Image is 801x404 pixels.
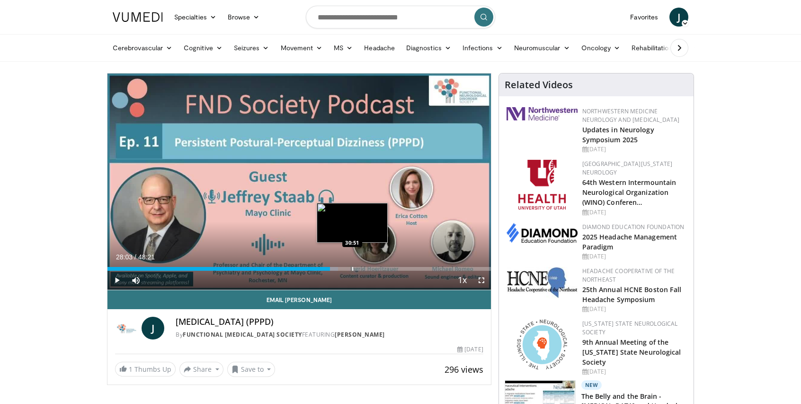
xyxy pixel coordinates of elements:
span: 48:21 [138,253,155,261]
p: New [581,380,602,390]
a: Cerebrovascular [107,38,178,57]
a: MS [328,38,358,57]
input: Search topics, interventions [306,6,495,28]
img: Functional Neurological Disorder Society [115,317,138,340]
a: J [669,8,688,27]
div: [DATE] [582,145,686,154]
img: 2a462fb6-9365-492a-ac79-3166a6f924d8.png.150x105_q85_autocrop_double_scale_upscale_version-0.2.jpg [507,107,578,120]
div: By FEATURING [176,331,483,339]
a: 25th Annual HCNE Boston Fall Headache Symposium [582,285,682,304]
a: Neuromuscular [508,38,576,57]
img: 71a8b48c-8850-4916-bbdd-e2f3ccf11ef9.png.150x105_q85_autocrop_double_scale_upscale_version-0.2.png [517,320,567,369]
a: Seizures [228,38,275,57]
a: [PERSON_NAME] [335,331,385,339]
a: [GEOGRAPHIC_DATA][US_STATE] Neurology [582,160,673,176]
div: [DATE] [457,345,483,354]
a: 64th Western Intermountain Neurological Organization (WINO) Conferen… [582,178,676,207]
a: J [142,317,164,340]
a: Diamond Education Foundation [582,223,685,231]
a: Updates in Neurology Symposium 2025 [582,125,654,144]
h4: Related Videos [505,79,573,91]
div: Progress Bar [107,267,491,271]
a: Movement [275,38,329,57]
img: VuMedi Logo [113,12,163,22]
span: 28:03 [116,253,133,261]
a: 1 Thumbs Up [115,362,176,376]
button: Fullscreen [472,271,491,290]
a: Rehabilitation [626,38,678,57]
button: Save to [227,362,276,377]
a: Email [PERSON_NAME] [107,290,491,309]
span: 1 [129,365,133,374]
img: f6362829-b0a3-407d-a044-59546adfd345.png.150x105_q85_autocrop_double_scale_upscale_version-0.2.png [518,160,566,210]
div: [DATE] [582,367,686,376]
button: Mute [126,271,145,290]
a: 2025 Headache Management Paradigm [582,232,677,251]
a: 9th Annual Meeting of the [US_STATE] State Neurological Society [582,338,681,367]
a: Infections [457,38,508,57]
img: image.jpeg [317,203,388,243]
a: Cognitive [178,38,228,57]
a: Northwestern Medicine Neurology and [MEDICAL_DATA] [582,107,680,124]
a: Headache [358,38,400,57]
a: Headache Cooperative of the Northeast [582,267,675,284]
a: Diagnostics [400,38,457,57]
div: [DATE] [582,305,686,313]
h4: [MEDICAL_DATA] (PPPD) [176,317,483,327]
span: / [134,253,136,261]
a: [US_STATE] State Neurological Society [582,320,678,336]
a: Specialties [169,8,222,27]
span: 296 views [445,364,483,375]
button: Play [107,271,126,290]
button: Share [179,362,223,377]
a: Functional [MEDICAL_DATA] Society [183,331,302,339]
video-js: Video Player [107,73,491,290]
img: 6c52f715-17a6-4da1-9b6c-8aaf0ffc109f.jpg.150x105_q85_autocrop_double_scale_upscale_version-0.2.jpg [507,267,578,298]
a: Browse [222,8,266,27]
a: Oncology [576,38,626,57]
img: d0406666-9e5f-4b94-941b-f1257ac5ccaf.png.150x105_q85_autocrop_double_scale_upscale_version-0.2.png [507,223,578,243]
div: [DATE] [582,208,686,217]
div: [DATE] [582,252,686,261]
button: Playback Rate [453,271,472,290]
a: Favorites [624,8,664,27]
